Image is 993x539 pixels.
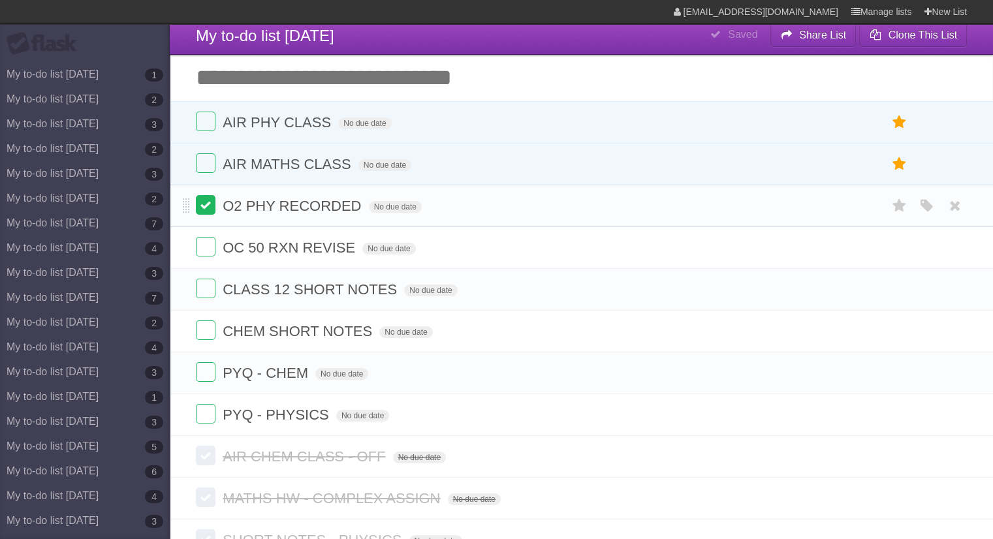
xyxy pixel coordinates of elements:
b: 3 [145,416,163,429]
label: Done [196,487,215,507]
span: No due date [448,493,501,505]
span: No due date [404,285,457,296]
label: Done [196,237,215,256]
span: O2 PHY RECORDED [223,198,364,214]
b: 4 [145,341,163,354]
span: MATHS HW - COMPLEX ASSIGN [223,490,443,506]
b: Saved [728,29,757,40]
span: CLASS 12 SHORT NOTES [223,281,400,298]
span: No due date [336,410,389,422]
span: No due date [362,243,415,254]
b: 2 [145,93,163,106]
b: 7 [145,217,163,230]
span: No due date [338,117,391,129]
span: AIR CHEM CLASS - OFF [223,448,388,465]
b: 2 [145,192,163,206]
label: Done [196,195,215,215]
label: Star task [887,195,912,217]
span: CHEM SHORT NOTES [223,323,375,339]
span: No due date [358,159,411,171]
span: No due date [369,201,422,213]
span: AIR MATHS CLASS [223,156,354,172]
b: 2 [145,316,163,330]
b: 4 [145,490,163,503]
label: Done [196,362,215,382]
b: 3 [145,366,163,379]
span: AIR PHY CLASS [223,114,334,131]
label: Done [196,112,215,131]
button: Share List [770,23,857,47]
label: Done [196,279,215,298]
b: 7 [145,292,163,305]
b: 4 [145,242,163,255]
label: Star task [887,112,912,133]
b: 3 [145,515,163,528]
b: 3 [145,118,163,131]
b: 5 [145,440,163,454]
b: 3 [145,267,163,280]
div: Flask [7,32,85,55]
span: No due date [393,452,446,463]
span: PYQ - CHEM [223,365,311,381]
span: No due date [379,326,432,338]
b: 1 [145,391,163,404]
span: My to-do list [DATE] [196,27,334,44]
span: OC 50 RXN REVISE [223,239,358,256]
b: Share List [799,29,846,40]
button: Clone This List [859,23,967,47]
b: 2 [145,143,163,156]
b: Clone This List [888,29,957,40]
b: 6 [145,465,163,478]
span: No due date [315,368,368,380]
label: Done [196,404,215,423]
label: Star task [887,153,912,175]
label: Done [196,153,215,173]
b: 3 [145,168,163,181]
label: Done [196,320,215,340]
span: PYQ - PHYSICS [223,407,332,423]
b: 1 [145,69,163,82]
label: Done [196,446,215,465]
